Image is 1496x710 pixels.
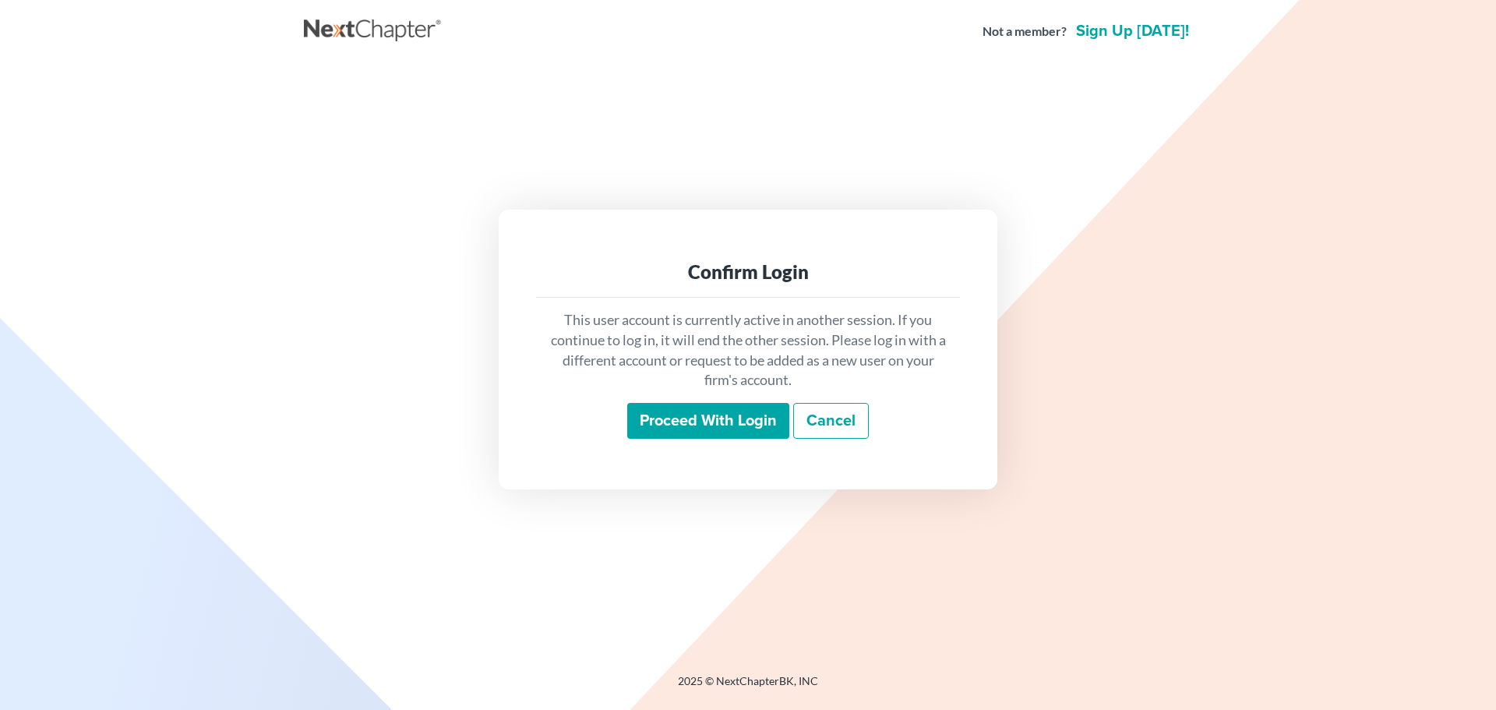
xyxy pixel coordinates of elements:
[549,260,947,284] div: Confirm Login
[627,403,789,439] input: Proceed with login
[793,403,869,439] a: Cancel
[304,673,1192,701] div: 2025 © NextChapterBK, INC
[1073,23,1192,39] a: Sign up [DATE]!
[983,23,1067,41] strong: Not a member?
[549,310,947,390] p: This user account is currently active in another session. If you continue to log in, it will end ...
